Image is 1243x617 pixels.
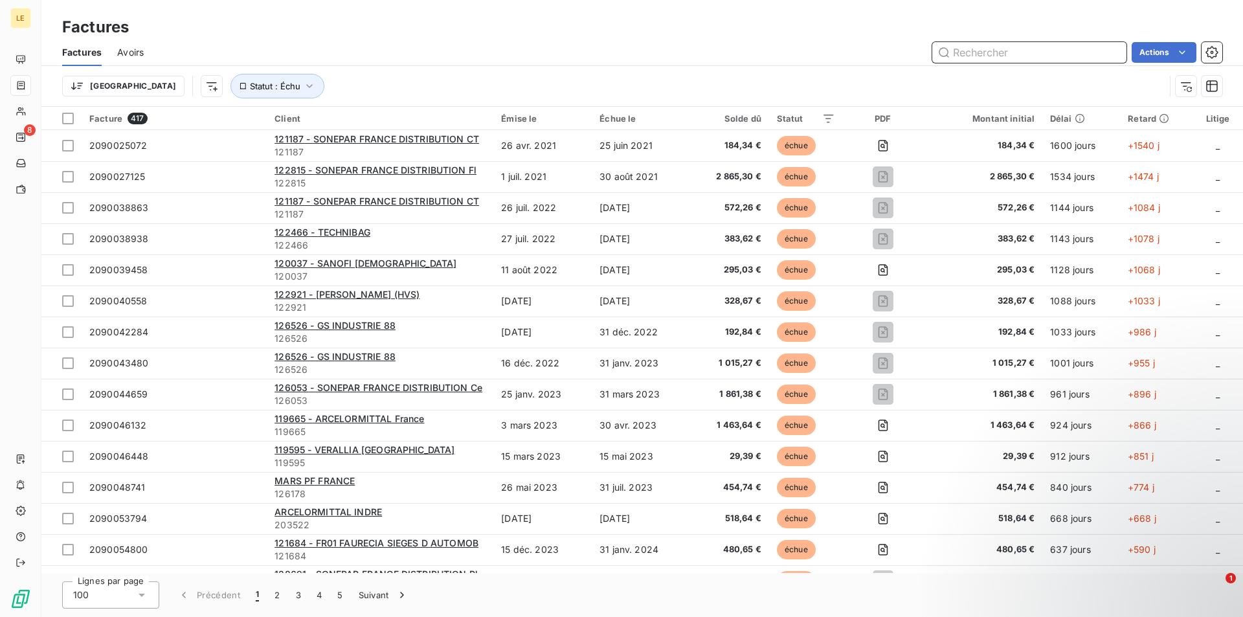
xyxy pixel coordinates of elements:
[592,441,690,472] td: 15 mai 2023
[493,534,592,565] td: 15 déc. 2023
[274,196,479,207] span: 121187 - SONEPAR FRANCE DISTRIBUTION CT
[1132,42,1196,63] button: Actions
[592,503,690,534] td: [DATE]
[170,581,248,609] button: Précédent
[274,301,486,314] span: 122921
[592,410,690,441] td: 30 avr. 2023
[851,113,916,124] div: PDF
[274,177,486,190] span: 122815
[698,512,761,525] span: 518,64 €
[698,357,761,370] span: 1 015,27 €
[501,113,584,124] div: Émise le
[931,419,1035,432] span: 1 463,64 €
[89,420,147,431] span: 2090046132
[274,382,482,393] span: 126053 - SONEPAR FRANCE DISTRIBUTION Ce
[62,76,185,96] button: [GEOGRAPHIC_DATA]
[62,46,102,59] span: Factures
[309,581,330,609] button: 4
[274,258,456,269] span: 120037 - SANOFI [DEMOGRAPHIC_DATA]
[1216,264,1220,275] span: _
[592,348,690,379] td: 31 janv. 2023
[592,317,690,348] td: 31 déc. 2022
[117,46,144,59] span: Avoirs
[931,170,1035,183] span: 2 865,30 €
[777,353,816,373] span: échue
[1199,573,1230,604] iframe: Intercom live chat
[599,113,682,124] div: Échue le
[931,450,1035,463] span: 29,39 €
[698,295,761,308] span: 328,67 €
[274,550,486,563] span: 121684
[777,571,816,590] span: échue
[984,491,1243,582] iframe: Intercom notifications message
[1226,573,1236,583] span: 1
[1128,295,1160,306] span: +1033 j
[1128,140,1159,151] span: +1540 j
[274,456,486,469] span: 119595
[274,164,476,175] span: 122815 - SONEPAR FRANCE DISTRIBUTION Fl
[777,167,816,186] span: échue
[330,581,350,609] button: 5
[274,227,370,238] span: 122466 - TECHNIBAG
[698,113,761,124] div: Solde dû
[698,170,761,183] span: 2 865,30 €
[493,503,592,534] td: [DATE]
[288,581,309,609] button: 3
[493,130,592,161] td: 26 avr. 2021
[230,74,324,98] button: Statut : Échu
[698,450,761,463] span: 29,39 €
[777,322,816,342] span: échue
[931,295,1035,308] span: 328,67 €
[493,161,592,192] td: 1 juil. 2021
[89,140,148,151] span: 2090025072
[89,482,146,493] span: 2090048741
[1216,357,1220,368] span: _
[698,232,761,245] span: 383,62 €
[89,357,149,368] span: 2090043480
[493,286,592,317] td: [DATE]
[698,139,761,152] span: 184,34 €
[89,295,148,306] span: 2090040558
[274,519,486,532] span: 203522
[1216,140,1220,151] span: _
[1216,388,1220,399] span: _
[1042,161,1119,192] td: 1534 jours
[1042,254,1119,286] td: 1128 jours
[267,581,287,609] button: 2
[24,124,36,136] span: 8
[1128,482,1154,493] span: +774 j
[1042,441,1119,472] td: 912 jours
[1216,482,1220,493] span: _
[274,146,486,159] span: 121187
[274,133,479,144] span: 121187 - SONEPAR FRANCE DISTRIBUTION CT
[1128,420,1156,431] span: +866 j
[777,478,816,497] span: échue
[351,581,416,609] button: Suivant
[777,113,835,124] div: Statut
[1128,388,1156,399] span: +896 j
[698,201,761,214] span: 572,26 €
[931,264,1035,276] span: 295,03 €
[777,229,816,249] span: échue
[89,113,122,124] span: Facture
[274,270,486,283] span: 120037
[1050,113,1112,124] div: Délai
[1042,379,1119,410] td: 961 jours
[493,441,592,472] td: 15 mars 2023
[274,475,355,486] span: MARS PF FRANCE
[274,332,486,345] span: 126526
[89,326,149,337] span: 2090042284
[274,537,478,548] span: 121684 - FR01 FAURECIA SIEGES D AUTOMOB
[1216,233,1220,244] span: _
[493,379,592,410] td: 25 janv. 2023
[777,136,816,155] span: échue
[10,589,31,609] img: Logo LeanPay
[1042,317,1119,348] td: 1033 jours
[89,451,149,462] span: 2090046448
[1042,130,1119,161] td: 1600 jours
[592,130,690,161] td: 25 juin 2021
[777,509,816,528] span: échue
[89,388,148,399] span: 2090044659
[1128,264,1160,275] span: +1068 j
[931,139,1035,152] span: 184,34 €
